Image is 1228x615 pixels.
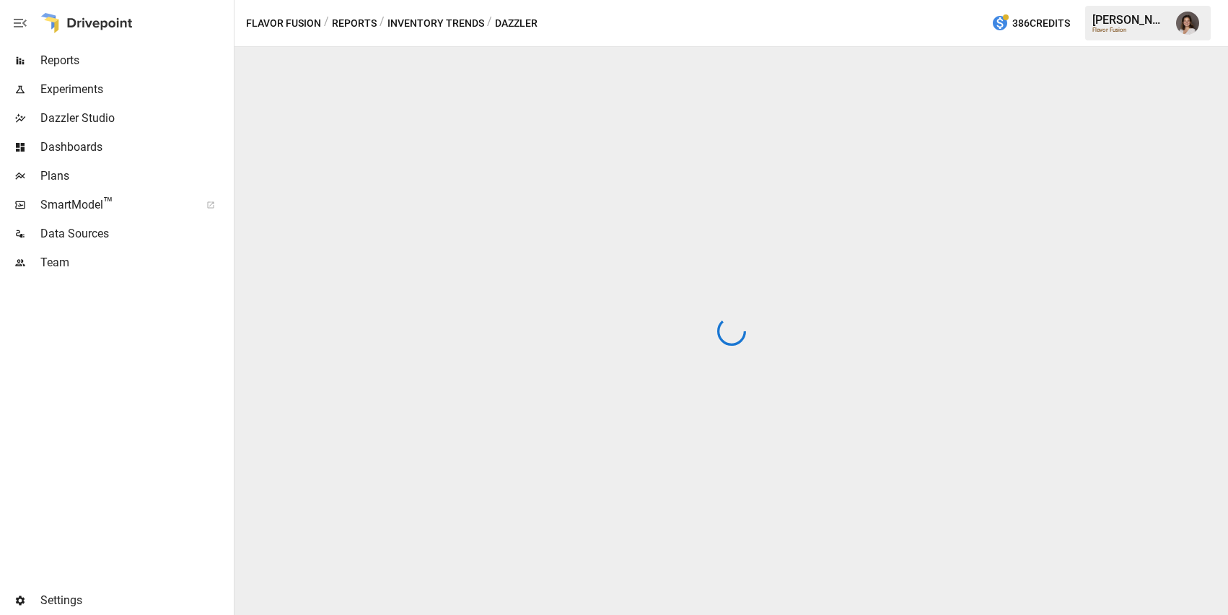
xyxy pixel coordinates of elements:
button: 386Credits [986,10,1076,37]
img: Franziska Ibscher [1176,12,1199,35]
span: Dashboards [40,139,231,156]
span: Reports [40,52,231,69]
div: / [380,14,385,32]
span: Data Sources [40,225,231,243]
span: Settings [40,592,231,609]
span: Dazzler Studio [40,110,231,127]
button: Franziska Ibscher [1167,3,1208,43]
span: Team [40,254,231,271]
div: / [487,14,492,32]
span: Plans [40,167,231,185]
span: 386 Credits [1012,14,1070,32]
div: / [324,14,329,32]
div: Flavor Fusion [1092,27,1167,33]
span: ™ [103,194,113,212]
button: Inventory Trends [387,14,484,32]
div: [PERSON_NAME] [1092,13,1167,27]
button: Flavor Fusion [246,14,321,32]
span: SmartModel [40,196,190,214]
button: Reports [332,14,377,32]
span: Experiments [40,81,231,98]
